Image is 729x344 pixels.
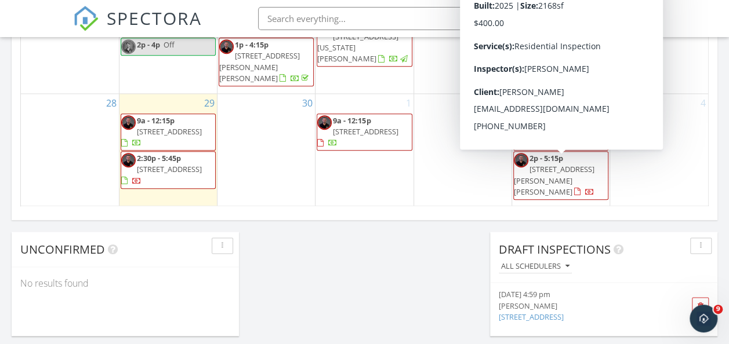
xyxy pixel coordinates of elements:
[137,164,202,174] span: [STREET_ADDRESS]
[121,39,136,54] img: image03.png
[512,93,610,207] td: Go to October 3, 2025
[502,94,512,112] a: Go to October 2, 2025
[300,94,315,112] a: Go to September 30, 2025
[499,288,674,299] div: [DATE] 4:59 pm
[315,93,414,207] td: Go to October 1, 2025
[121,115,136,130] img: br.jpg
[564,7,640,19] div: [PERSON_NAME]
[514,164,594,196] span: [STREET_ADDRESS][PERSON_NAME][PERSON_NAME]
[513,151,608,200] a: 2p - 5:15p [STREET_ADDRESS][PERSON_NAME][PERSON_NAME]
[12,267,239,298] div: No results found
[499,241,611,257] span: Draft Inspections
[21,93,119,207] td: Go to September 28, 2025
[219,50,300,83] span: [STREET_ADDRESS][PERSON_NAME][PERSON_NAME]
[107,6,202,30] span: SPECTORA
[600,94,610,112] a: Go to October 3, 2025
[219,39,311,83] a: 1p - 4:15p [STREET_ADDRESS][PERSON_NAME][PERSON_NAME]
[137,126,202,137] span: [STREET_ADDRESS]
[333,115,371,126] span: 9a - 12:15p
[501,262,570,270] div: All schedulers
[121,114,216,151] a: 9a - 12:15p [STREET_ADDRESS]
[499,300,674,311] div: [PERSON_NAME]
[137,153,181,163] span: 2:30p - 5:45p
[333,126,398,137] span: [STREET_ADDRESS]
[317,19,412,67] a: 1p - 4:15p [STREET_ADDRESS][US_STATE][PERSON_NAME]
[137,39,160,50] span: 2p - 4p
[121,153,136,167] img: br.jpg
[499,258,572,274] button: All schedulers
[121,115,202,148] a: 9a - 12:15p [STREET_ADDRESS]
[104,94,119,112] a: Go to September 28, 2025
[514,115,594,148] a: 9a - 1p [STREET_ADDRESS][PERSON_NAME]
[317,114,412,151] a: 9a - 12:15p [STREET_ADDRESS]
[690,305,717,332] iframe: Intercom live chat
[713,305,723,314] span: 9
[235,39,269,50] span: 1p - 4:15p
[610,93,708,207] td: Go to October 4, 2025
[73,6,99,31] img: The Best Home Inspection Software - Spectora
[202,94,217,112] a: Go to September 29, 2025
[164,39,175,50] span: Off
[514,126,594,148] span: [STREET_ADDRESS][PERSON_NAME]
[219,39,234,54] img: br.jpg
[514,115,528,130] img: br.jpg
[317,31,398,64] span: [STREET_ADDRESS][US_STATE][PERSON_NAME]
[698,94,708,112] a: Go to October 4, 2025
[317,115,398,148] a: 9a - 12:15p [STREET_ADDRESS]
[258,7,490,30] input: Search everything...
[514,153,594,197] a: 2p - 5:15p [STREET_ADDRESS][PERSON_NAME][PERSON_NAME]
[119,93,217,207] td: Go to September 29, 2025
[121,153,202,185] a: 2:30p - 5:45p [STREET_ADDRESS]
[121,151,216,189] a: 2:30p - 5:45p [STREET_ADDRESS]
[73,16,202,40] a: SPECTORA
[499,311,564,321] a: [STREET_ADDRESS]
[317,115,332,130] img: br.jpg
[532,19,648,30] div: Bully Property Inspections LLC
[404,94,414,112] a: Go to October 1, 2025
[317,20,409,64] a: 1p - 4:15p [STREET_ADDRESS][US_STATE][PERSON_NAME]
[529,115,553,126] span: 9a - 1p
[514,153,528,167] img: br.jpg
[219,38,314,86] a: 1p - 4:15p [STREET_ADDRESS][PERSON_NAME][PERSON_NAME]
[513,114,608,151] a: 9a - 1p [STREET_ADDRESS][PERSON_NAME]
[499,288,674,322] a: [DATE] 4:59 pm [PERSON_NAME] [STREET_ADDRESS]
[529,153,563,163] span: 2p - 5:15p
[414,93,512,207] td: Go to October 2, 2025
[137,115,175,126] span: 9a - 12:15p
[20,241,105,257] span: Unconfirmed
[217,93,315,207] td: Go to September 30, 2025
